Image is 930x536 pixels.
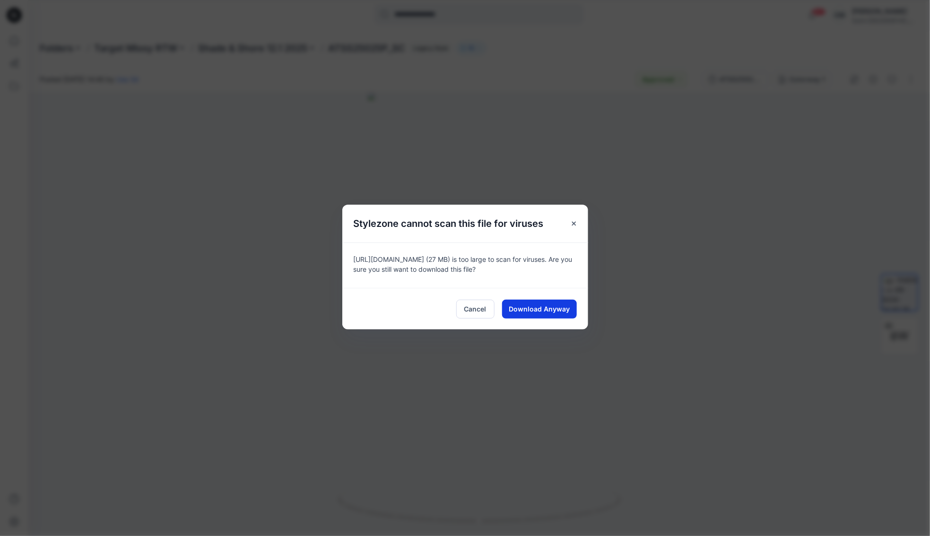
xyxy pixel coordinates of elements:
h5: Stylezone cannot scan this file for viruses [342,205,555,242]
span: Download Anyway [509,304,570,314]
span: Cancel [464,304,487,314]
button: Close [565,215,582,232]
button: Cancel [456,300,495,319]
div: [URL][DOMAIN_NAME] (27 MB) is too large to scan for viruses. Are you sure you still want to downl... [342,242,588,288]
button: Download Anyway [502,300,577,319]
